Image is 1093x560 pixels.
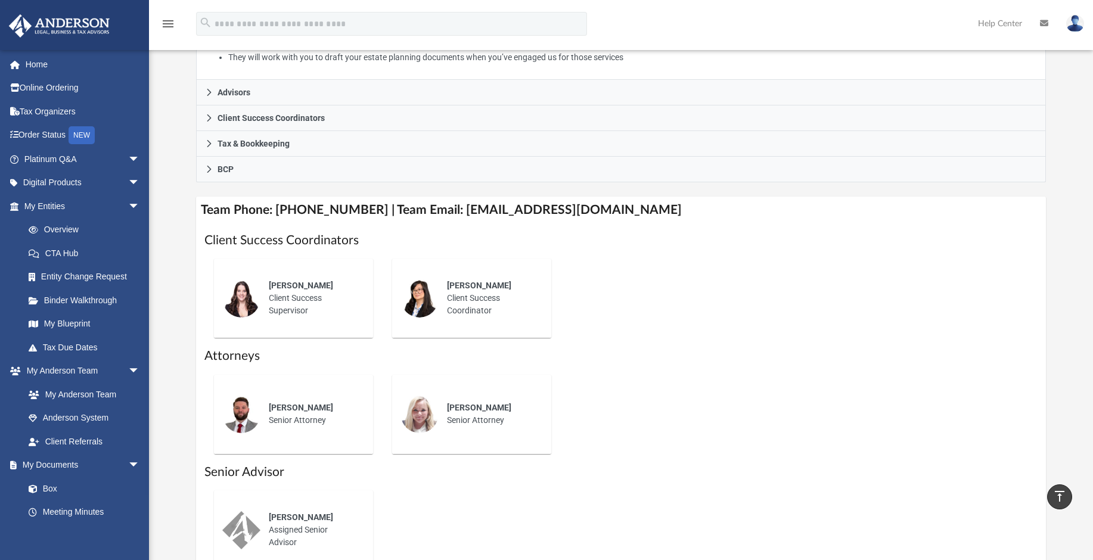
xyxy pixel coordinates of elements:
span: [PERSON_NAME] [269,403,333,412]
i: vertical_align_top [1052,489,1067,503]
div: Client Success Supervisor [260,271,365,325]
a: BCP [196,157,1046,182]
img: User Pic [1066,15,1084,32]
h1: Attorneys [204,347,1038,365]
a: Overview [17,218,158,242]
a: vertical_align_top [1047,484,1072,509]
img: thumbnail [400,279,439,318]
span: Advisors [218,88,250,97]
span: arrow_drop_down [128,194,152,219]
a: My Anderson Teamarrow_drop_down [8,359,152,383]
span: Tax & Bookkeeping [218,139,290,148]
span: arrow_drop_down [128,359,152,384]
a: Tax & Bookkeeping [196,131,1046,157]
a: My Blueprint [17,312,152,336]
a: menu [161,23,175,31]
span: [PERSON_NAME] [269,512,333,522]
h1: Senior Advisor [204,463,1038,481]
div: Senior Attorney [260,393,365,435]
a: Platinum Q&Aarrow_drop_down [8,147,158,171]
a: Binder Walkthrough [17,288,158,312]
a: Box [17,477,146,500]
img: Anderson Advisors Platinum Portal [5,14,113,38]
img: thumbnail [222,511,260,549]
img: thumbnail [400,395,439,433]
div: Senior Attorney [439,393,543,435]
div: Client Success Coordinator [439,271,543,325]
span: [PERSON_NAME] [447,281,511,290]
a: My Entitiesarrow_drop_down [8,194,158,218]
a: Client Referrals [17,430,152,453]
span: Client Success Coordinators [218,114,325,122]
span: arrow_drop_down [128,171,152,195]
li: They will work with you to draft your estate planning documents when you’ve engaged us for those ... [228,50,1036,65]
a: Tax Due Dates [17,335,158,359]
a: CTA Hub [17,241,158,265]
a: Digital Productsarrow_drop_down [8,171,158,195]
span: arrow_drop_down [128,147,152,172]
div: NEW [69,126,95,144]
span: [PERSON_NAME] [269,281,333,290]
a: Online Ordering [8,76,158,100]
a: My Documentsarrow_drop_down [8,453,152,477]
h4: Team Phone: [PHONE_NUMBER] | Team Email: [EMAIL_ADDRESS][DOMAIN_NAME] [196,197,1046,223]
a: Anderson System [17,406,152,430]
a: Meeting Minutes [17,500,152,524]
a: Tax Organizers [8,99,158,123]
span: [PERSON_NAME] [447,403,511,412]
i: search [199,16,212,29]
img: thumbnail [222,279,260,318]
i: menu [161,17,175,31]
a: Client Success Coordinators [196,105,1046,131]
img: thumbnail [222,395,260,433]
a: My Anderson Team [17,382,146,406]
h1: Client Success Coordinators [204,232,1038,249]
a: Advisors [196,80,1046,105]
a: Entity Change Request [17,265,158,289]
a: Order StatusNEW [8,123,158,148]
span: arrow_drop_down [128,453,152,478]
a: Home [8,52,158,76]
span: BCP [218,165,234,173]
div: Assigned Senior Advisor [260,503,365,557]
